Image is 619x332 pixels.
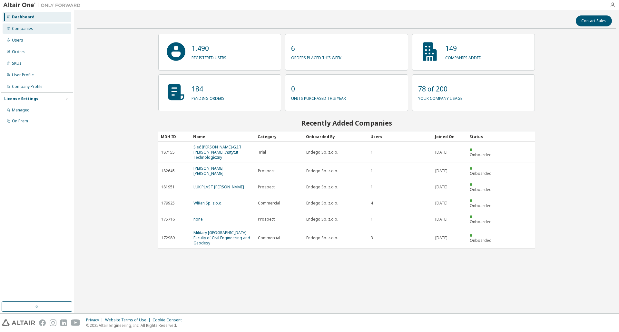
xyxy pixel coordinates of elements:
[470,203,492,208] span: Onboarded
[291,94,346,101] p: units purchased this year
[12,26,33,31] div: Companies
[12,14,34,20] div: Dashboard
[470,187,492,192] span: Onboarded
[2,319,35,326] img: altair_logo.svg
[470,171,492,176] span: Onboarded
[258,217,275,222] span: Prospect
[161,217,175,222] span: 175716
[158,119,535,127] h2: Recently Added Companies
[60,319,67,326] img: linkedin.svg
[193,200,222,206] a: WiRan Sp. z o.o.
[445,53,482,61] p: companies added
[371,150,373,155] span: 1
[193,144,241,160] a: Sieć [PERSON_NAME]-G.I.T [PERSON_NAME] Instytut Technologiczny
[12,72,34,78] div: User Profile
[371,235,373,241] span: 3
[258,168,275,174] span: Prospect
[435,201,447,206] span: [DATE]
[12,38,23,43] div: Users
[39,319,46,326] img: facebook.svg
[291,84,346,94] p: 0
[192,84,224,94] p: 184
[258,201,280,206] span: Commercial
[193,216,203,222] a: none
[161,201,175,206] span: 179925
[4,96,38,101] div: License Settings
[161,235,175,241] span: 172989
[306,185,338,190] span: Endego Sp. z.o.o.
[105,318,152,323] div: Website Terms of Use
[435,217,447,222] span: [DATE]
[161,150,175,155] span: 187155
[12,108,30,113] div: Managed
[192,94,224,101] p: pending orders
[12,84,43,89] div: Company Profile
[306,168,338,174] span: Endego Sp. z.o.o.
[418,94,462,101] p: your company usage
[3,2,84,8] img: Altair One
[50,319,56,326] img: instagram.svg
[161,185,175,190] span: 181951
[193,230,250,246] a: Military [GEOGRAPHIC_DATA] Faculty of Civil Engineering and Geodesy
[370,131,430,142] div: Users
[258,131,301,142] div: Category
[71,319,80,326] img: youtube.svg
[371,168,373,174] span: 1
[435,150,447,155] span: [DATE]
[258,235,280,241] span: Commercial
[152,318,186,323] div: Cookie Consent
[161,168,175,174] span: 182645
[12,119,28,124] div: On Prem
[470,152,492,157] span: Onboarded
[576,15,612,26] button: Contact Sales
[291,43,341,53] p: 6
[470,238,492,243] span: Onboarded
[86,323,186,328] p: © 2025 Altair Engineering, Inc. All Rights Reserved.
[371,201,373,206] span: 4
[193,184,244,190] a: LUK PLAST [PERSON_NAME]
[12,49,25,54] div: Orders
[371,185,373,190] span: 1
[435,168,447,174] span: [DATE]
[291,53,341,61] p: orders placed this week
[258,185,275,190] span: Prospect
[192,43,226,53] p: 1,490
[435,235,447,241] span: [DATE]
[435,185,447,190] span: [DATE]
[193,131,252,142] div: Name
[12,61,22,66] div: SKUs
[306,150,338,155] span: Endego Sp. z.o.o.
[418,84,462,94] p: 78 of 200
[258,150,266,155] span: Trial
[469,131,496,142] div: Status
[192,53,226,61] p: registered users
[306,131,365,142] div: Onboarded By
[470,219,492,224] span: Onboarded
[86,318,105,323] div: Privacy
[445,43,482,53] p: 149
[193,166,223,176] a: [PERSON_NAME] [PERSON_NAME]
[435,131,464,142] div: Joined On
[306,217,338,222] span: Endego Sp. z.o.o.
[161,131,188,142] div: MDH ID
[306,235,338,241] span: Endego Sp. z.o.o.
[306,201,338,206] span: Endego Sp. z.o.o.
[371,217,373,222] span: 1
